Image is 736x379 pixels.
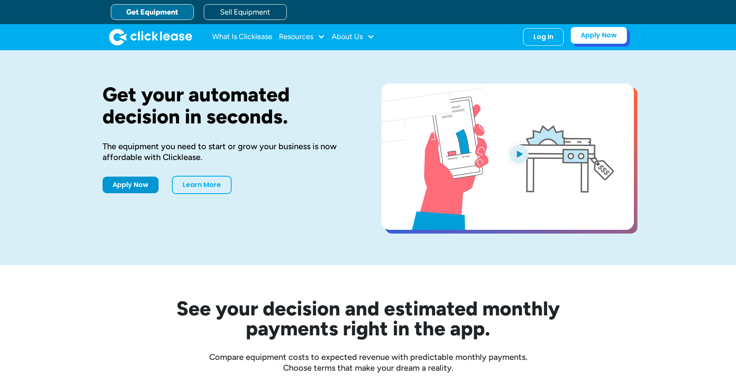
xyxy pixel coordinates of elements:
img: Blue play button logo on a light blue circular background [508,142,530,165]
img: Clicklease logo [109,29,192,45]
a: What Is Clicklease [212,29,272,45]
div: Resources [279,29,325,45]
div: The equipment you need to start or grow your business is now affordable with Clicklease. [103,141,355,162]
div: Compare equipment costs to expected revenue with predictable monthly payments. Choose terms that ... [103,352,634,373]
h1: Get your automated decision in seconds. [103,84,355,128]
div: About Us [332,29,374,45]
a: Apply Now [570,27,627,44]
div: Log In [533,33,553,41]
a: Apply Now [103,177,159,193]
a: Learn More [172,176,232,194]
a: Get Equipment [111,4,194,20]
h2: See your decision and estimated monthly payments right in the app. [136,298,601,338]
a: home [109,29,192,45]
a: open lightbox [381,84,634,230]
a: Sell Equipment [204,4,287,20]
